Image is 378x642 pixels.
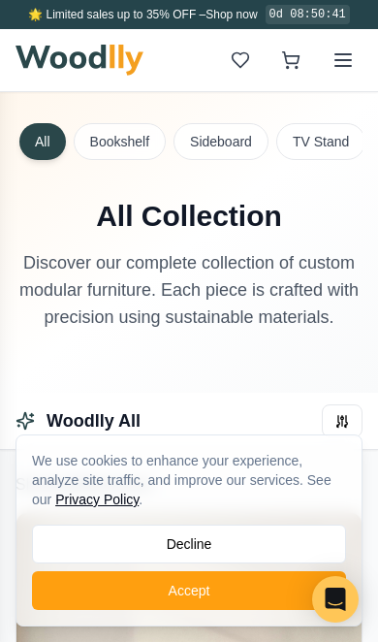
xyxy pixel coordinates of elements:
[55,492,139,507] a: Privacy Policy
[16,45,143,76] img: Woodlly
[266,5,350,24] div: 0d 08:50:41
[32,525,346,563] button: Decline
[28,8,205,21] span: 🌟 Limited sales up to 35% OFF –
[276,123,365,160] button: TV Stand
[205,8,257,21] a: Shop now
[312,576,359,623] div: Open Intercom Messenger
[19,123,66,160] button: All
[16,199,362,234] h1: All Collection
[32,451,346,509] div: We use cookies to enhance your experience, analyze site traffic, and improve our services. See our .
[74,123,166,160] button: Bookshelf
[47,411,141,431] a: Woodlly All
[16,249,362,331] p: Discover our complete collection of custom modular furniture. Each piece is crafted with precisio...
[173,123,268,160] button: Sideboard
[32,571,346,610] button: Accept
